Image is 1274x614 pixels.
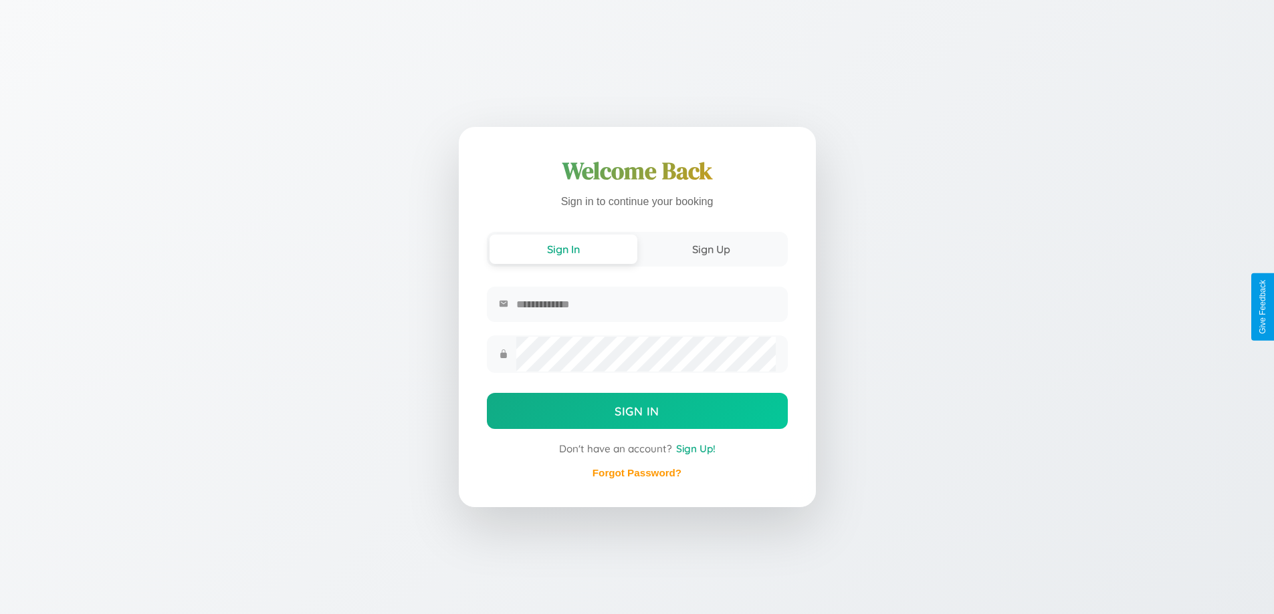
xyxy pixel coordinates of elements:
div: Give Feedback [1258,280,1267,334]
div: Don't have an account? [487,442,788,455]
p: Sign in to continue your booking [487,192,788,212]
button: Sign Up [637,235,785,264]
button: Sign In [487,393,788,429]
span: Sign Up! [676,442,716,455]
a: Forgot Password? [593,467,681,478]
h1: Welcome Back [487,155,788,187]
button: Sign In [490,235,637,264]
